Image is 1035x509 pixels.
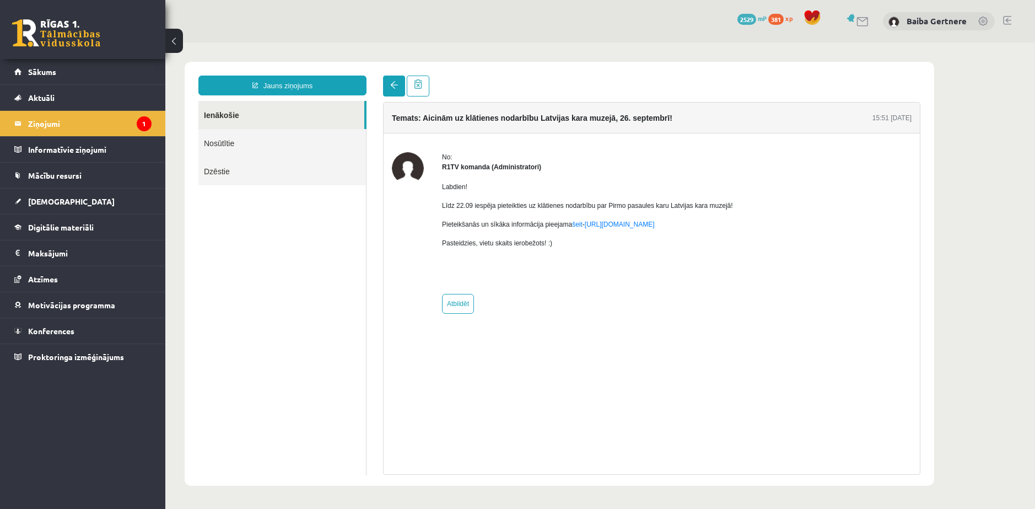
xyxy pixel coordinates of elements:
[33,58,199,87] a: Ienākošie
[14,137,152,162] a: Informatīvie ziņojumi
[28,137,152,162] legend: Informatīvie ziņojumi
[277,140,568,149] p: Labdien!
[28,196,115,206] span: [DEMOGRAPHIC_DATA]
[28,222,94,232] span: Digitālie materiāli
[28,67,56,77] span: Sākums
[14,318,152,344] a: Konferences
[28,170,82,180] span: Mācību resursi
[14,163,152,188] a: Mācību resursi
[33,87,201,115] a: Nosūtītie
[227,110,258,142] img: R1TV komanda
[277,121,376,128] strong: R1TV komanda (Administratori)
[14,266,152,292] a: Atzīmes
[14,59,152,84] a: Sākums
[33,115,201,143] a: Dzēstie
[277,196,568,206] p: Pasteidzies, vietu skaits ierobežots! :)
[277,251,309,271] a: Atbildēt
[14,344,152,369] a: Proktoringa izmēģinājums
[28,111,152,136] legend: Ziņojumi
[28,300,115,310] span: Motivācijas programma
[419,178,489,186] a: [URL][DOMAIN_NAME]
[907,15,967,26] a: Baiba Gertnere
[14,85,152,110] a: Aktuāli
[14,215,152,240] a: Digitālie materiāli
[407,178,417,186] a: šeit
[277,158,568,168] p: Līdz 22.09 iespēja pieteikties uz klātienes nodarbību par Pirmo pasaules karu Latvijas kara muzejā!
[28,93,55,103] span: Aktuāli
[888,17,899,28] img: Baiba Gertnere
[28,274,58,284] span: Atzīmes
[758,14,767,23] span: mP
[28,326,74,336] span: Konferences
[737,14,756,25] span: 2529
[277,110,568,120] div: No:
[28,240,152,266] legend: Maksājumi
[14,111,152,136] a: Ziņojumi1
[707,71,746,81] div: 15:51 [DATE]
[14,292,152,318] a: Motivācijas programma
[14,189,152,214] a: [DEMOGRAPHIC_DATA]
[277,177,568,187] p: Pieteikšanās un sīkāka informācija pieejama -
[14,240,152,266] a: Maksājumi
[737,14,767,23] a: 2529 mP
[227,71,507,80] h4: Temats: Aicinām uz klātienes nodarbību Latvijas kara muzejā, 26. septembrī!
[33,33,201,53] a: Jauns ziņojums
[768,14,798,23] a: 381 xp
[137,116,152,131] i: 1
[768,14,784,25] span: 381
[785,14,793,23] span: xp
[28,352,124,362] span: Proktoringa izmēģinājums
[12,19,100,47] a: Rīgas 1. Tālmācības vidusskola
